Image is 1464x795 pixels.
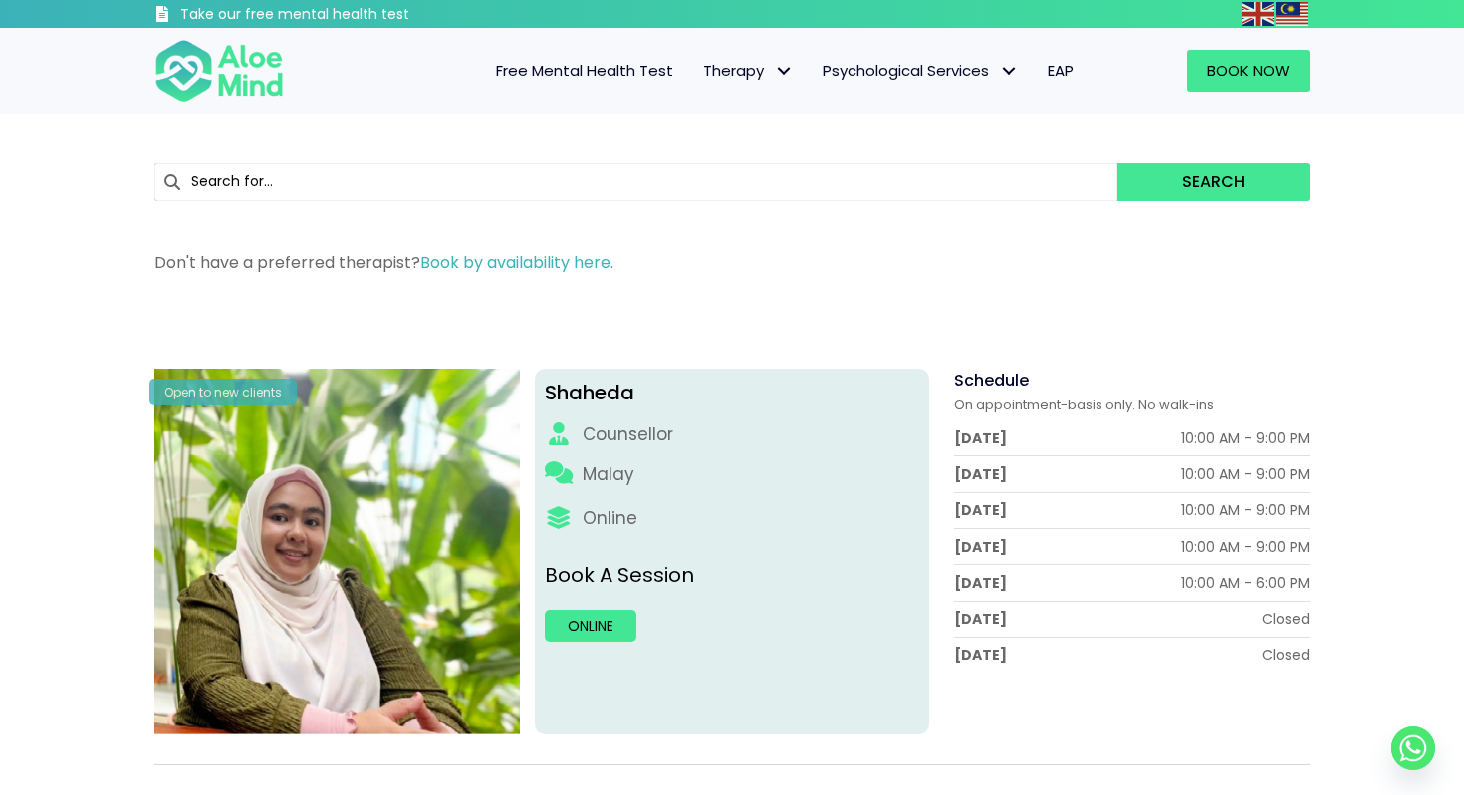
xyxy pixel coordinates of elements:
span: EAP [1048,60,1074,81]
p: Malay [583,462,634,487]
a: Take our free mental health test [154,5,516,28]
img: Shaheda Counsellor [154,369,520,734]
div: 10:00 AM - 6:00 PM [1181,573,1310,593]
div: Shaheda [545,379,920,407]
div: Open to new clients [149,379,297,405]
a: EAP [1033,50,1089,92]
div: [DATE] [954,573,1007,593]
div: Counsellor [583,422,673,447]
span: Book Now [1207,60,1290,81]
h3: Take our free mental health test [180,5,516,25]
div: 10:00 AM - 9:00 PM [1181,537,1310,557]
a: Psychological ServicesPsychological Services: submenu [808,50,1033,92]
div: Online [583,506,637,531]
div: Closed [1262,645,1310,664]
a: Book Now [1187,50,1310,92]
div: [DATE] [954,500,1007,520]
div: 10:00 AM - 9:00 PM [1181,500,1310,520]
a: Online [545,610,636,642]
span: Free Mental Health Test [496,60,673,81]
div: [DATE] [954,645,1007,664]
p: Don't have a preferred therapist? [154,251,1310,274]
a: English [1242,2,1276,25]
span: Therapy: submenu [769,57,798,86]
a: TherapyTherapy: submenu [688,50,808,92]
p: Book A Session [545,561,920,590]
span: Therapy [703,60,793,81]
a: Free Mental Health Test [481,50,688,92]
div: 10:00 AM - 9:00 PM [1181,464,1310,484]
span: On appointment-basis only. No walk-ins [954,396,1214,414]
img: en [1242,2,1274,26]
span: Psychological Services [823,60,1018,81]
div: [DATE] [954,464,1007,484]
span: Schedule [954,369,1029,392]
div: [DATE] [954,609,1007,629]
img: Aloe mind Logo [154,38,284,104]
a: Book by availability here. [420,251,613,274]
a: Malay [1276,2,1310,25]
img: ms [1276,2,1308,26]
nav: Menu [310,50,1089,92]
button: Search [1117,163,1310,201]
div: [DATE] [954,537,1007,557]
a: Whatsapp [1391,726,1435,770]
div: [DATE] [954,428,1007,448]
input: Search for... [154,163,1117,201]
span: Psychological Services: submenu [994,57,1023,86]
div: Closed [1262,609,1310,629]
div: 10:00 AM - 9:00 PM [1181,428,1310,448]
